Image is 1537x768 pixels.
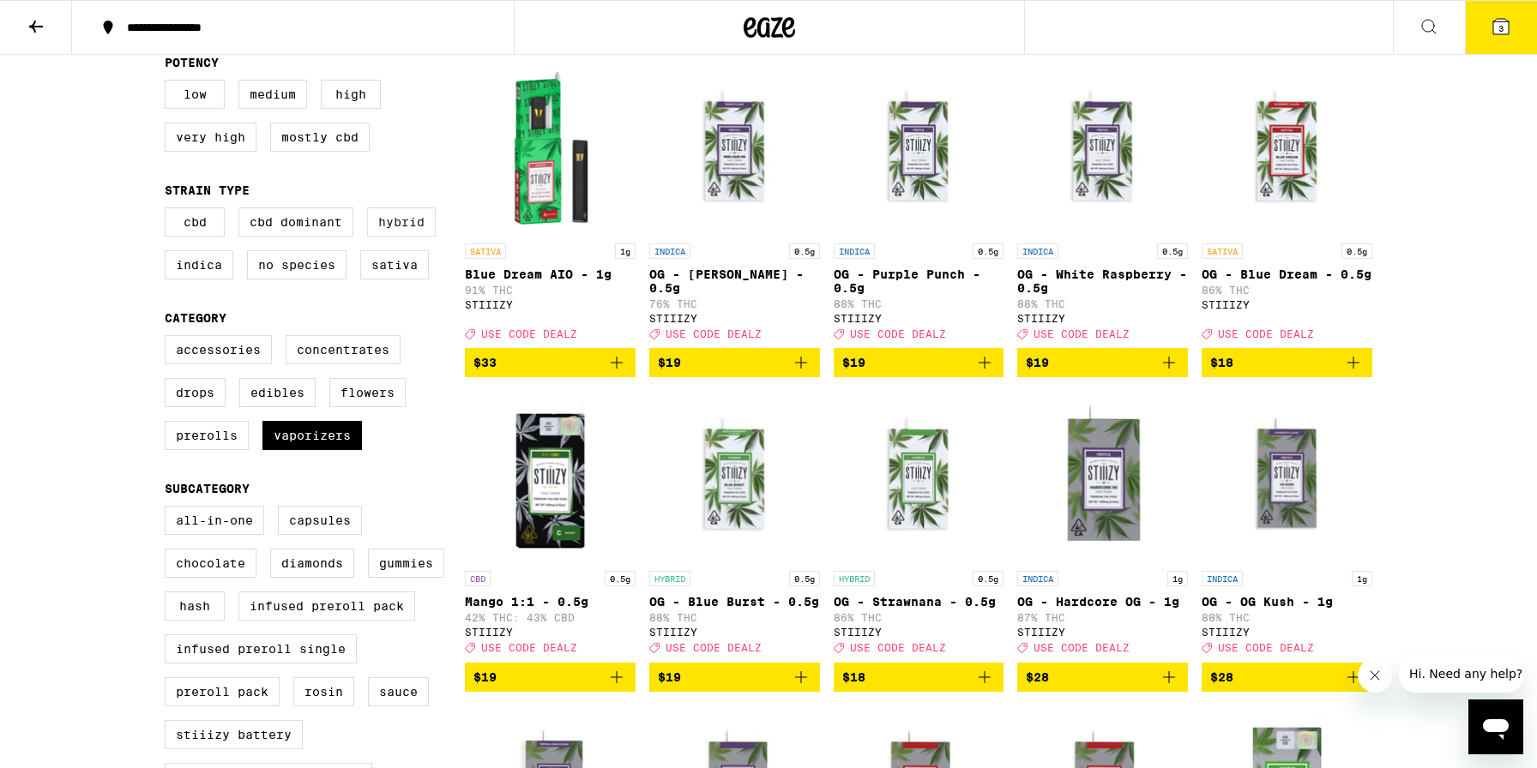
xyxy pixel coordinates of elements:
p: INDICA [1202,571,1243,586]
label: Sativa [360,250,429,279]
p: Blue Dream AIO - 1g [465,267,636,281]
p: HYBRID [834,571,875,586]
label: Capsules [278,506,362,535]
label: Gummies [368,549,444,578]
div: STIIIZY [1017,627,1188,638]
p: 0.5g [1157,243,1188,259]
button: Add to bag [834,348,1004,377]
a: Open page for Blue Dream AIO - 1g from STIIIZY [465,63,636,348]
span: USE CODE DEALZ [666,328,762,339]
p: 1g [1167,571,1188,586]
label: Vaporizers [262,421,362,450]
p: 42% THC: 43% CBD [465,612,636,623]
iframe: Close message [1358,658,1392,693]
button: Add to bag [465,348,636,377]
p: OG - [PERSON_NAME] - 0.5g [649,267,820,295]
label: Indica [165,250,233,279]
label: CBD [165,207,225,237]
span: USE CODE DEALZ [1034,328,1130,339]
label: Sauce [368,677,429,706]
a: Open page for OG - Blue Burst - 0.5g from STIIIZY [649,391,820,662]
a: Open page for OG - White Raspberry - 0.5g from STIIIZY [1017,63,1188,348]
p: OG - Blue Dream - 0.5g [1202,267,1372,281]
a: Open page for OG - Blue Dream - 0.5g from STIIIZY [1202,63,1372,348]
a: Open page for OG - King Louis XIII - 0.5g from STIIIZY [649,63,820,348]
p: SATIVA [465,243,506,259]
p: 0.5g [973,243,1004,259]
span: $19 [658,670,681,684]
p: 88% THC [649,612,820,623]
p: OG - Purple Punch - 0.5g [834,267,1004,295]
legend: Subcategory [165,482,250,495]
p: 1g [1352,571,1372,586]
label: Diamonds [270,549,354,578]
p: OG - Hardcore OG - 1g [1017,595,1188,609]
span: $28 [1026,670,1049,684]
img: STIIIZY - Mango 1:1 - 0.5g [465,391,636,562]
label: Hash [165,591,225,621]
p: SATIVA [1202,243,1243,259]
p: INDICA [1017,243,1058,259]
p: 0.5g [789,243,820,259]
div: STIIIZY [834,313,1004,324]
label: High [321,80,381,109]
label: Infused Preroll Pack [238,591,415,621]
button: Add to bag [465,663,636,692]
label: Low [165,80,225,109]
img: STIIIZY - OG - OG Kush - 1g [1202,391,1372,562]
label: Accessories [165,335,272,364]
legend: Strain Type [165,183,250,197]
label: Rosin [293,677,354,706]
label: Flowers [329,378,406,407]
p: 86% THC [1202,285,1372,296]
p: OG - White Raspberry - 0.5g [1017,267,1188,295]
div: STIIIZY [649,313,820,324]
button: Add to bag [649,348,820,377]
img: STIIIZY - OG - Hardcore OG - 1g [1017,391,1188,562]
p: OG - Blue Burst - 0.5g [649,595,820,609]
label: No Species [247,250,347,279]
button: 3 [1465,1,1537,54]
a: Open page for OG - Hardcore OG - 1g from STIIIZY [1017,391,1188,662]
label: Preroll Pack [165,677,280,706]
label: Chocolate [165,549,256,578]
a: Open page for OG - OG Kush - 1g from STIIIZY [1202,391,1372,662]
span: $18 [842,670,865,684]
span: 3 [1498,23,1504,33]
label: Edibles [239,378,316,407]
label: Concentrates [286,335,401,364]
p: 0.5g [789,571,820,586]
img: STIIIZY - OG - Purple Punch - 0.5g [834,63,1004,235]
span: USE CODE DEALZ [1218,643,1314,654]
span: USE CODE DEALZ [481,328,577,339]
p: INDICA [834,243,875,259]
label: STIIIZY Battery [165,720,303,749]
span: USE CODE DEALZ [850,643,946,654]
label: Prerolls [165,421,249,450]
span: $18 [1210,356,1233,369]
p: 0.5g [1341,243,1372,259]
button: Add to bag [649,663,820,692]
label: Mostly CBD [270,123,370,152]
span: USE CODE DEALZ [666,643,762,654]
div: STIIIZY [649,627,820,638]
p: 76% THC [649,298,820,309]
p: 86% THC [834,612,1004,623]
img: STIIIZY - OG - Blue Burst - 0.5g [649,391,820,562]
button: Add to bag [1202,663,1372,692]
div: STIIIZY [834,627,1004,638]
span: $19 [473,670,497,684]
div: STIIIZY [1202,299,1372,310]
span: USE CODE DEALZ [1034,643,1130,654]
label: All-In-One [165,506,264,535]
button: Add to bag [1202,348,1372,377]
p: Mango 1:1 - 0.5g [465,595,636,609]
label: CBD Dominant [238,207,353,237]
p: OG - Strawnana - 0.5g [834,595,1004,609]
legend: Potency [165,56,219,69]
p: CBD [465,571,491,586]
button: Add to bag [1017,663,1188,692]
img: STIIIZY - OG - Strawnana - 0.5g [834,391,1004,562]
span: $19 [1026,356,1049,369]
